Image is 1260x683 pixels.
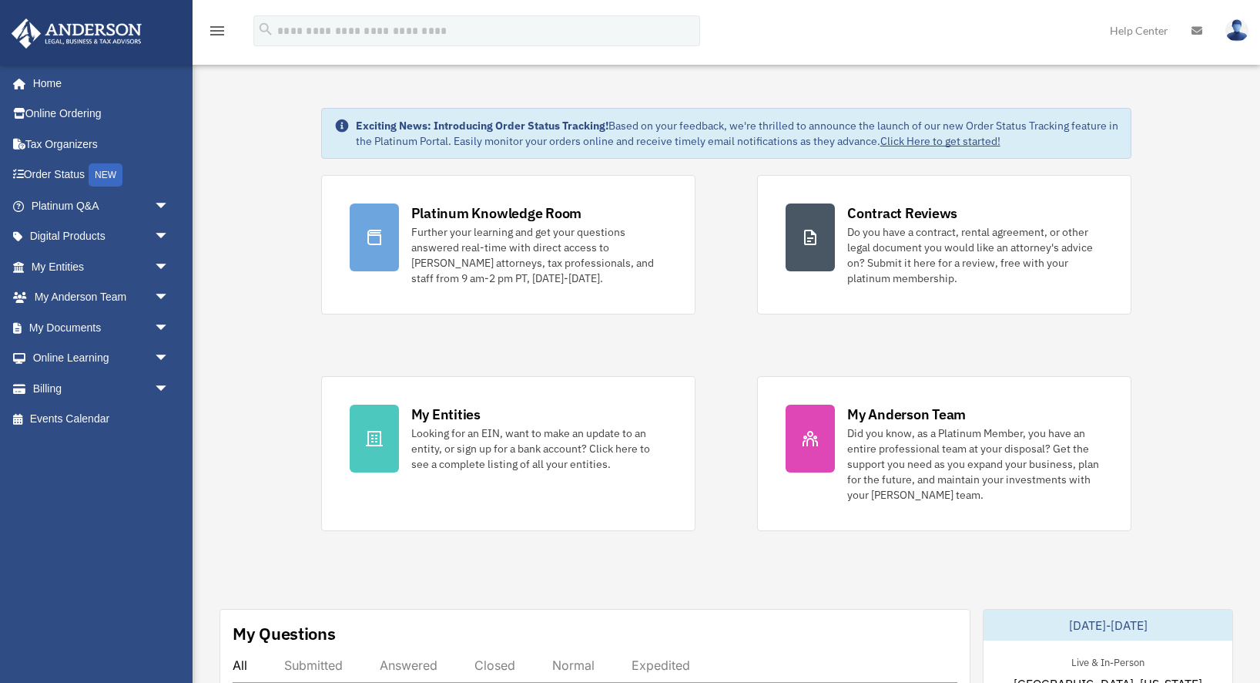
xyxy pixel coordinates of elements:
img: Anderson Advisors Platinum Portal [7,19,146,49]
a: Online Ordering [11,99,193,130]
span: arrow_drop_down [154,251,185,283]
a: My Entitiesarrow_drop_down [11,251,193,282]
div: Normal [552,658,595,673]
span: arrow_drop_down [154,373,185,405]
a: Platinum Knowledge Room Further your learning and get your questions answered real-time with dire... [321,175,695,315]
span: arrow_drop_down [154,221,185,253]
span: arrow_drop_down [154,282,185,314]
i: menu [208,22,226,40]
div: Looking for an EIN, want to make an update to an entity, or sign up for a bank account? Click her... [411,426,667,472]
a: Billingarrow_drop_down [11,373,193,404]
div: [DATE]-[DATE] [984,610,1232,641]
div: Further your learning and get your questions answered real-time with direct access to [PERSON_NAM... [411,224,667,286]
div: My Questions [233,622,336,645]
a: My Entities Looking for an EIN, want to make an update to an entity, or sign up for a bank accoun... [321,376,695,531]
a: Click Here to get started! [880,134,1000,148]
div: Closed [474,658,515,673]
div: Platinum Knowledge Room [411,204,582,223]
div: Live & In-Person [1059,653,1157,669]
strong: Exciting News: Introducing Order Status Tracking! [356,119,608,133]
a: Home [11,68,185,99]
a: My Anderson Team Did you know, as a Platinum Member, you have an entire professional team at your... [757,376,1131,531]
div: My Entities [411,405,481,424]
i: search [257,21,274,38]
a: Contract Reviews Do you have a contract, rental agreement, or other legal document you would like... [757,175,1131,315]
a: My Anderson Teamarrow_drop_down [11,282,193,313]
div: Do you have a contract, rental agreement, or other legal document you would like an attorney's ad... [847,224,1103,286]
div: Based on your feedback, we're thrilled to announce the launch of our new Order Status Tracking fe... [356,118,1119,149]
div: Answered [380,658,437,673]
a: Online Learningarrow_drop_down [11,343,193,374]
a: Platinum Q&Aarrow_drop_down [11,190,193,221]
div: Contract Reviews [847,204,957,223]
a: Digital Productsarrow_drop_down [11,221,193,252]
span: arrow_drop_down [154,312,185,344]
a: My Documentsarrow_drop_down [11,312,193,343]
div: Expedited [632,658,690,673]
div: NEW [89,163,122,187]
img: User Pic [1225,19,1248,42]
a: menu [208,27,226,40]
div: All [233,658,247,673]
div: Submitted [284,658,343,673]
a: Tax Organizers [11,129,193,160]
div: Did you know, as a Platinum Member, you have an entire professional team at your disposal? Get th... [847,426,1103,503]
span: arrow_drop_down [154,343,185,375]
a: Order StatusNEW [11,160,193,191]
a: Events Calendar [11,404,193,435]
span: arrow_drop_down [154,190,185,222]
div: My Anderson Team [847,405,966,424]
